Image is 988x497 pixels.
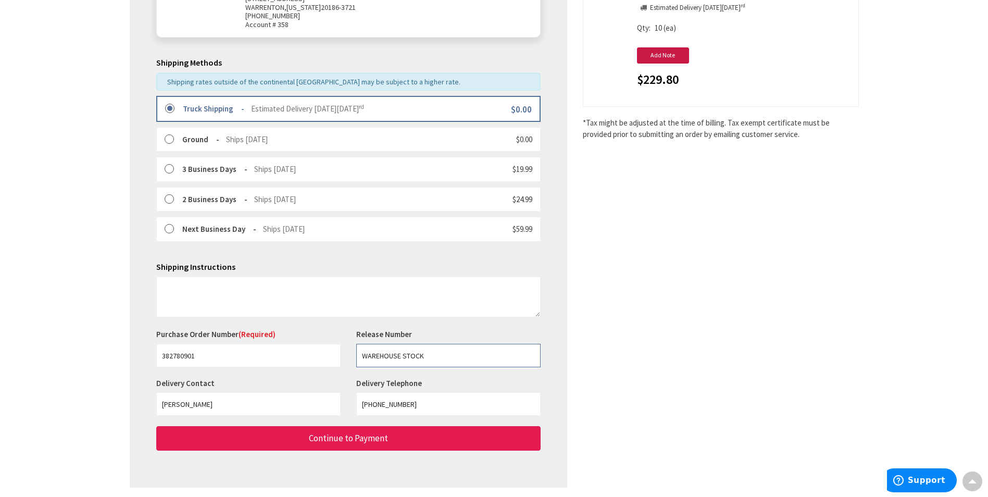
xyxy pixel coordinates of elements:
[887,468,957,494] iframe: Opens a widget where you can find more information
[226,134,268,144] span: Ships [DATE]
[664,23,676,33] span: (ea)
[156,426,541,451] button: Continue to Payment
[516,134,532,144] span: $0.00
[359,103,364,110] sup: rd
[182,134,219,144] strong: Ground
[511,104,532,115] span: $0.00
[182,194,247,204] strong: 2 Business Days
[245,20,522,29] span: Account # 358
[512,164,532,174] span: $19.99
[156,329,276,340] label: Purchase Order Number
[254,164,296,174] span: Ships [DATE]
[245,3,286,12] span: WARRENTON,
[182,164,247,174] strong: 3 Business Days
[156,344,341,367] input: Purchase Order Number
[637,23,649,33] span: Qty
[512,224,532,234] span: $59.99
[254,194,296,204] span: Ships [DATE]
[650,3,745,13] p: Estimated Delivery [DATE][DATE]
[263,224,305,234] span: Ships [DATE]
[182,224,256,234] strong: Next Business Day
[655,23,662,33] span: 10
[183,104,244,114] strong: Truck Shipping
[251,104,364,114] span: Estimated Delivery [DATE][DATE]
[245,11,300,20] span: [PHONE_NUMBER]
[356,378,424,388] label: Delivery Telephone
[156,58,541,68] h5: Shipping Methods
[239,329,276,339] span: (Required)
[741,2,745,9] sup: rd
[286,3,321,12] span: [US_STATE]
[583,117,859,140] : *Tax might be adjusted at the time of billing. Tax exempt certificate must be provided prior to s...
[321,3,356,12] span: 20186-3721
[637,73,679,86] span: $229.80
[309,432,388,444] span: Continue to Payment
[512,194,532,204] span: $24.99
[167,77,460,86] span: Shipping rates outside of the continental [GEOGRAPHIC_DATA] may be subject to a higher rate.
[156,262,235,272] span: Shipping Instructions
[356,329,412,340] label: Release Number
[156,378,217,388] label: Delivery Contact
[356,344,541,367] input: Release Number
